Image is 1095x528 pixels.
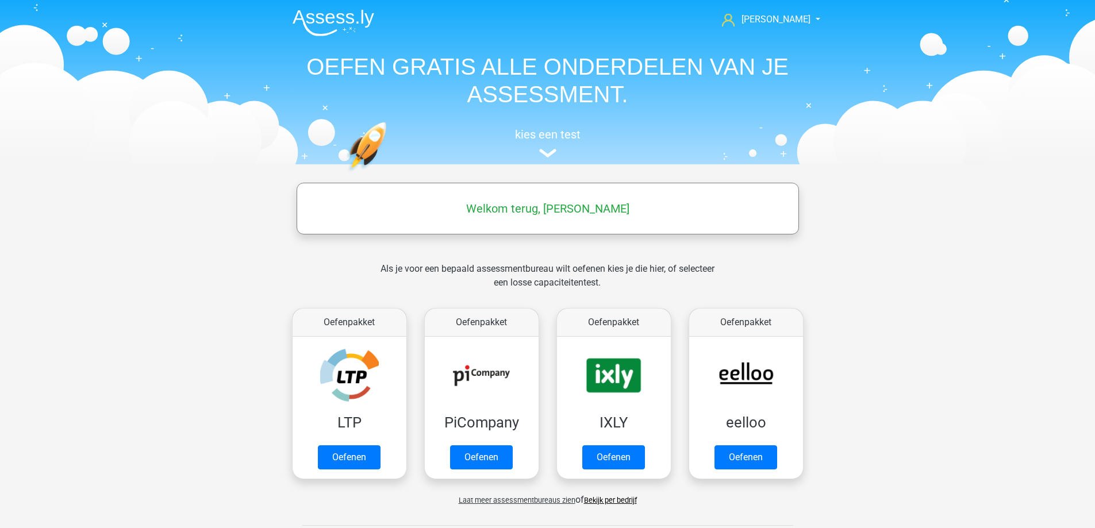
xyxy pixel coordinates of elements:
a: Oefenen [318,445,381,469]
span: Laat meer assessmentbureaus zien [459,496,575,504]
a: Oefenen [714,445,777,469]
a: Oefenen [450,445,513,469]
a: Oefenen [582,445,645,469]
img: assessment [539,149,556,157]
a: Bekijk per bedrijf [584,496,637,504]
h5: Welkom terug, [PERSON_NAME] [302,202,793,215]
div: Als je voor een bepaald assessmentbureau wilt oefenen kies je die hier, of selecteer een losse ca... [371,262,724,303]
span: [PERSON_NAME] [741,14,810,25]
img: Assessly [293,9,374,36]
a: kies een test [283,128,812,158]
a: [PERSON_NAME] [717,13,812,26]
img: oefenen [347,122,431,226]
div: of [283,484,812,507]
h1: OEFEN GRATIS ALLE ONDERDELEN VAN JE ASSESSMENT. [283,53,812,108]
h5: kies een test [283,128,812,141]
